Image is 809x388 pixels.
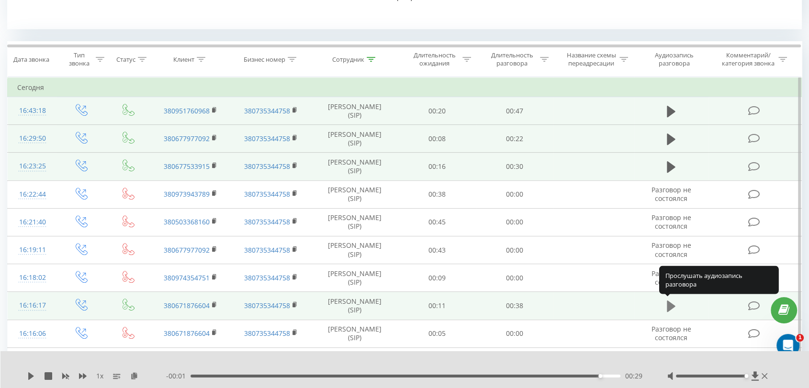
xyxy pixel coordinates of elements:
span: - 00:01 [166,371,191,381]
div: 16:16:06 [17,324,47,343]
span: Разговор не состоялся [651,324,691,342]
div: 16:22:44 [17,185,47,204]
td: 00:20 [398,97,476,125]
td: 00:12 [476,347,553,375]
td: 00:13 [398,347,476,375]
div: 16:19:11 [17,241,47,259]
a: 380735344758 [244,162,290,171]
a: 380735344758 [244,273,290,282]
div: Длительность ожидания [409,51,460,67]
a: 380503368160 [164,217,210,226]
td: 00:00 [476,208,553,236]
td: 00:38 [398,180,476,208]
div: 16:18:02 [17,268,47,287]
div: 16:21:40 [17,213,47,232]
div: Прослушать аудиозапись разговора [659,266,779,294]
td: [PERSON_NAME] (SIP) [311,180,398,208]
td: 00:00 [476,320,553,347]
td: 00:00 [476,264,553,292]
td: 00:05 [398,320,476,347]
span: Разговор не состоялся [651,185,691,203]
td: 00:30 [476,153,553,180]
a: 380735344758 [244,106,290,115]
div: Accessibility label [744,374,748,378]
a: 380735344758 [244,301,290,310]
iframe: Intercom live chat [776,334,799,357]
td: [PERSON_NAME] (SIP) [311,97,398,125]
a: 380677533915 [164,162,210,171]
a: 380735344758 [244,217,290,226]
a: 380974354751 [164,273,210,282]
div: 16:43:18 [17,101,47,120]
a: 380735344758 [244,134,290,143]
div: 16:29:50 [17,129,47,148]
div: 16:23:25 [17,157,47,176]
a: 380735344758 [244,189,290,199]
td: [PERSON_NAME] (SIP) [311,264,398,292]
div: 16:16:17 [17,296,47,315]
div: Клиент [173,55,194,64]
div: Дата звонка [13,55,49,64]
a: 380973943789 [164,189,210,199]
a: 380677977092 [164,134,210,143]
td: 00:45 [398,208,476,236]
a: 380735344758 [244,329,290,338]
td: [PERSON_NAME] (SIP) [311,125,398,153]
span: 1 x [96,371,103,381]
span: Разговор не состоялся [651,269,691,287]
td: 00:16 [398,153,476,180]
td: [PERSON_NAME] (SIP) [311,208,398,236]
div: Комментарий/категория звонка [720,51,776,67]
span: 00:29 [625,371,642,381]
td: 00:11 [398,292,476,320]
a: 380677977092 [164,245,210,255]
td: 00:09 [398,264,476,292]
a: 380671876604 [164,329,210,338]
td: [PERSON_NAME] (SIP) [311,347,398,375]
td: 00:00 [476,236,553,264]
td: Сегодня [8,78,802,97]
div: Тип звонка [66,51,93,67]
td: [PERSON_NAME] (SIP) [311,320,398,347]
td: 00:38 [476,292,553,320]
td: [PERSON_NAME] (SIP) [311,292,398,320]
span: 1 [796,334,804,342]
div: Название схемы переадресации [566,51,617,67]
div: Сотрудник [332,55,364,64]
div: Accessibility label [598,374,602,378]
div: Статус [116,55,135,64]
td: [PERSON_NAME] (SIP) [311,236,398,264]
span: Разговор не состоялся [651,213,691,231]
td: 00:22 [476,125,553,153]
a: 380671876604 [164,301,210,310]
td: 00:43 [398,236,476,264]
td: [PERSON_NAME] (SIP) [311,153,398,180]
td: 00:47 [476,97,553,125]
div: Аудиозапись разговора [643,51,706,67]
td: 00:08 [398,125,476,153]
span: Разговор не состоялся [651,241,691,258]
td: 00:00 [476,180,553,208]
a: 380735344758 [244,245,290,255]
a: 380951760968 [164,106,210,115]
div: Бизнес номер [244,55,285,64]
div: Длительность разговора [486,51,538,67]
